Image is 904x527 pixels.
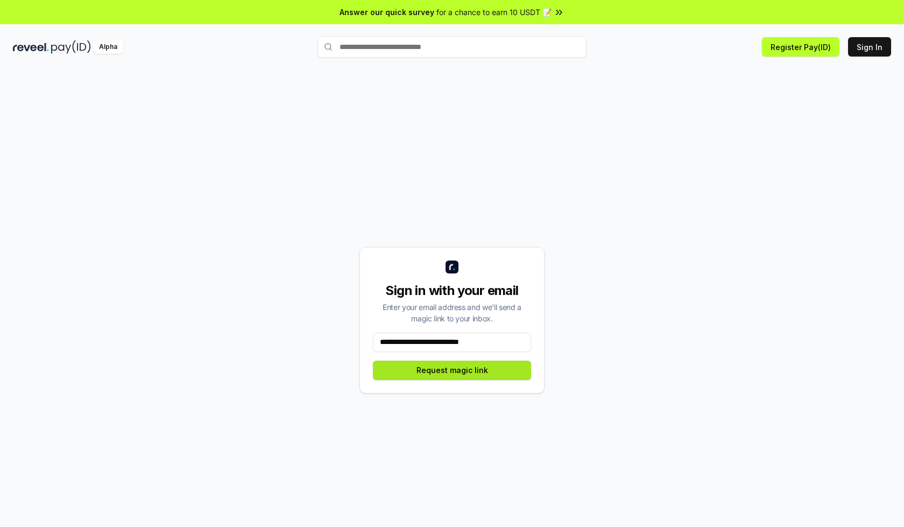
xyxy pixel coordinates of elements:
span: for a chance to earn 10 USDT 📝 [436,6,552,18]
div: Alpha [93,40,123,54]
button: Sign In [848,37,891,57]
img: logo_small [446,261,458,273]
div: Sign in with your email [373,282,531,299]
button: Register Pay(ID) [762,37,839,57]
img: reveel_dark [13,40,49,54]
button: Request magic link [373,361,531,380]
div: Enter your email address and we’ll send a magic link to your inbox. [373,301,531,324]
img: pay_id [51,40,91,54]
span: Answer our quick survey [340,6,434,18]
